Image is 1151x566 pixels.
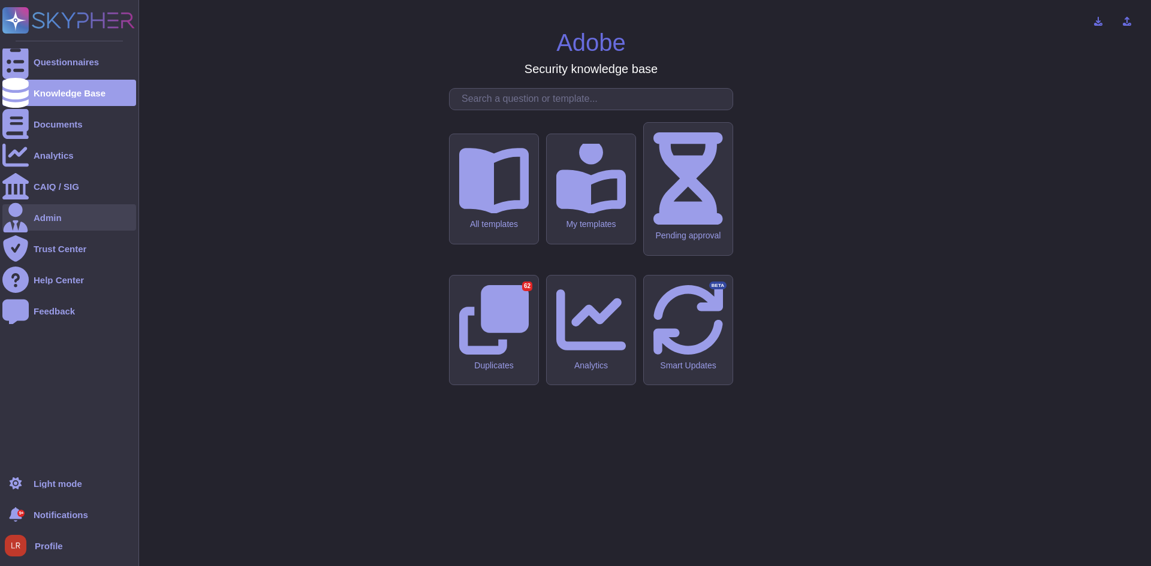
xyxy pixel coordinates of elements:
[34,120,83,129] div: Documents
[34,479,82,488] div: Light mode
[522,282,532,291] div: 62
[2,80,136,106] a: Knowledge Base
[2,173,136,199] a: CAIQ / SIG
[525,62,658,76] h3: Security knowledge base
[459,219,529,229] div: All templates
[34,182,79,191] div: CAIQ / SIG
[456,89,733,110] input: Search a question or template...
[2,298,136,324] a: Feedback
[2,267,136,293] a: Help Center
[34,307,75,316] div: Feedback
[34,213,62,222] div: Admin
[709,282,727,290] div: BETA
[653,361,723,371] div: Smart Updates
[2,235,136,262] a: Trust Center
[2,532,35,559] button: user
[34,89,106,98] div: Knowledge Base
[34,510,88,519] span: Notifications
[2,204,136,231] a: Admin
[34,244,86,253] div: Trust Center
[17,510,25,517] div: 9+
[2,49,136,75] a: Questionnaires
[34,57,99,66] div: Questionnaires
[556,28,626,57] h1: Adobe
[34,276,84,284] div: Help Center
[653,231,723,241] div: Pending approval
[556,219,626,229] div: My templates
[2,142,136,168] a: Analytics
[35,541,63,550] span: Profile
[34,151,74,160] div: Analytics
[556,361,626,371] div: Analytics
[2,111,136,137] a: Documents
[5,535,26,556] img: user
[459,361,529,371] div: Duplicates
